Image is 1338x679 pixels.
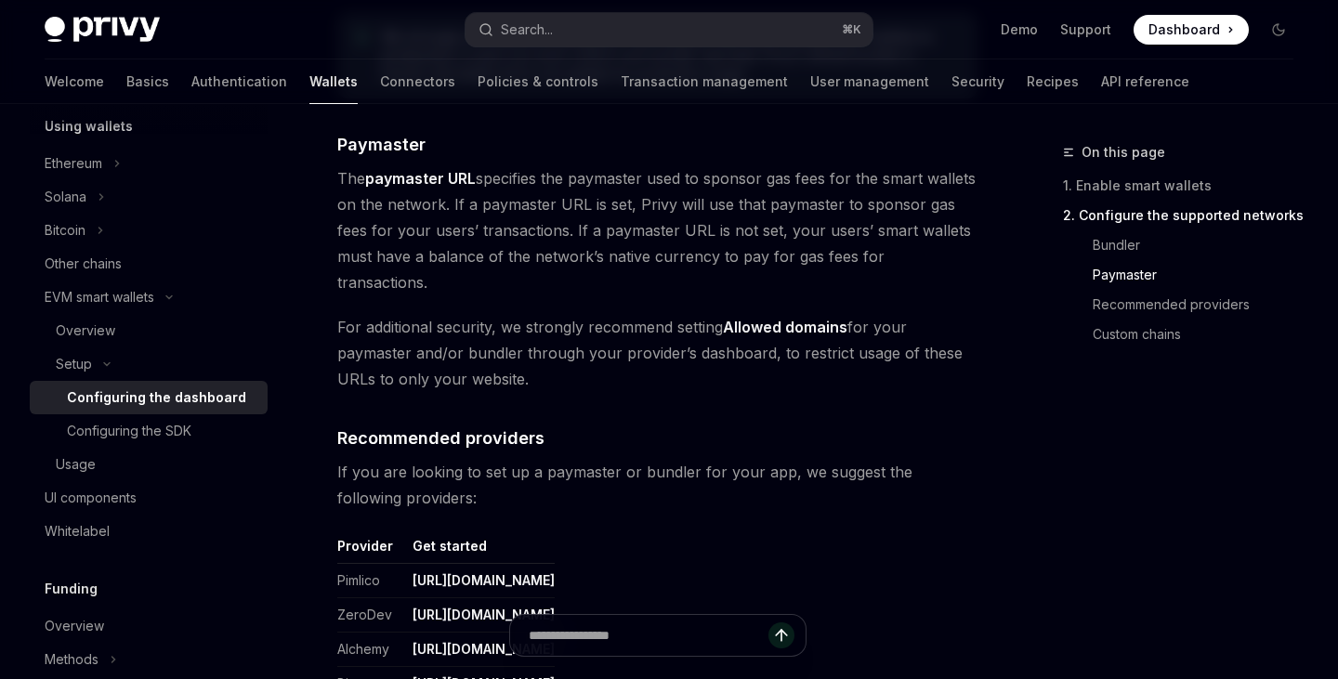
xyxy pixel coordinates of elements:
button: Toggle dark mode [1264,15,1293,45]
a: Configuring the dashboard [30,381,268,414]
div: Configuring the SDK [67,420,191,442]
a: Overview [30,609,268,643]
span: On this page [1082,141,1165,163]
th: Provider [337,537,405,564]
div: Bitcoin [45,219,85,242]
a: Bundler [1093,230,1308,260]
span: Recommended providers [337,425,544,450]
button: Search...⌘K [466,13,872,46]
a: Recommended providers [1093,290,1308,320]
a: Authentication [191,59,287,104]
span: The specifies the paymaster used to sponsor gas fees for the smart wallets on the network. If a p... [337,165,977,295]
a: Support [1060,20,1111,39]
div: Whitelabel [45,520,110,542]
span: For additional security, we strongly recommend setting for your paymaster and/or bundler through ... [337,314,977,392]
a: Welcome [45,59,104,104]
div: Methods [45,648,98,671]
a: Basics [126,59,169,104]
div: Configuring the dashboard [67,386,246,409]
span: Paymaster [337,132,426,157]
a: Paymaster [1093,260,1308,290]
strong: Allowed domains [723,318,847,336]
a: Custom chains [1093,320,1308,349]
td: ZeroDev [337,598,405,633]
a: Wallets [309,59,358,104]
a: Transaction management [621,59,788,104]
div: UI components [45,487,137,509]
span: Dashboard [1148,20,1220,39]
div: EVM smart wallets [45,286,154,308]
div: Overview [56,320,115,342]
div: Overview [45,615,104,637]
h5: Funding [45,578,98,600]
a: [URL][DOMAIN_NAME] [413,607,555,623]
button: Send message [768,622,794,648]
strong: paymaster URL [365,169,476,188]
a: User management [810,59,929,104]
a: [URL][DOMAIN_NAME] [413,572,555,589]
a: Security [951,59,1004,104]
span: ⌘ K [842,22,861,37]
div: Ethereum [45,152,102,175]
a: API reference [1101,59,1189,104]
a: Recipes [1027,59,1079,104]
a: Other chains [30,247,268,281]
div: Other chains [45,253,122,275]
td: Pimlico [337,564,405,598]
a: UI components [30,481,268,515]
a: Overview [30,314,268,347]
th: Get started [405,537,555,564]
span: If you are looking to set up a paymaster or bundler for your app, we suggest the following provid... [337,459,977,511]
a: Dashboard [1134,15,1249,45]
a: Usage [30,448,268,481]
div: Usage [56,453,96,476]
div: Setup [56,353,92,375]
div: Search... [501,19,553,41]
a: Connectors [380,59,455,104]
a: 2. Configure the supported networks [1063,201,1308,230]
a: Configuring the SDK [30,414,268,448]
a: Policies & controls [478,59,598,104]
div: Solana [45,186,86,208]
a: Demo [1001,20,1038,39]
img: dark logo [45,17,160,43]
a: Whitelabel [30,515,268,548]
a: 1. Enable smart wallets [1063,171,1308,201]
